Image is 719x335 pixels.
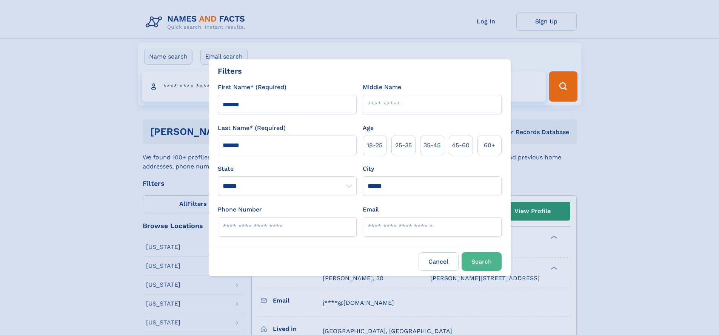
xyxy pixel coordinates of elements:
span: 60+ [484,141,495,150]
label: Age [363,124,374,133]
label: Last Name* (Required) [218,124,286,133]
label: City [363,164,374,173]
span: 25‑35 [395,141,412,150]
label: First Name* (Required) [218,83,286,92]
span: 45‑60 [452,141,470,150]
label: Cancel [419,252,459,271]
label: Email [363,205,379,214]
span: 35‑45 [423,141,440,150]
span: 18‑25 [367,141,382,150]
label: State [218,164,357,173]
button: Search [462,252,502,271]
label: Phone Number [218,205,262,214]
div: Filters [218,65,242,77]
label: Middle Name [363,83,401,92]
